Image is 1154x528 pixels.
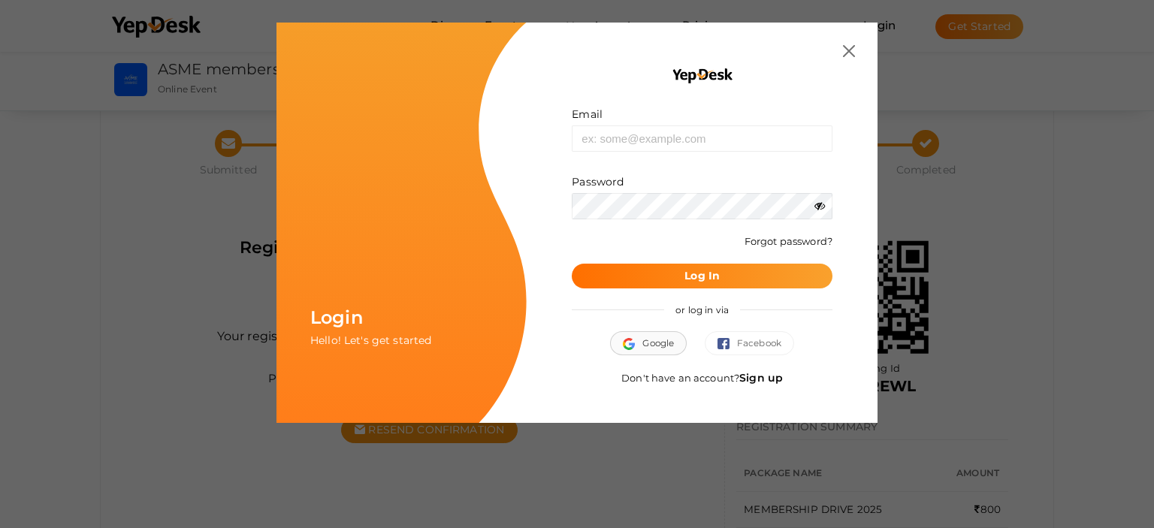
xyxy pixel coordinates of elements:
[310,306,363,328] span: Login
[572,125,832,152] input: ex: some@example.com
[717,338,737,350] img: facebook.svg
[623,336,674,351] span: Google
[310,333,431,347] span: Hello! Let's get started
[621,372,783,384] span: Don't have an account?
[671,68,733,84] img: YEP_black_cropped.png
[664,293,740,327] span: or log in via
[843,45,855,57] img: close.svg
[623,338,642,350] img: google.svg
[610,331,687,355] button: Google
[572,264,832,288] button: Log In
[684,269,720,282] b: Log In
[745,235,832,247] a: Forgot password?
[739,371,783,385] a: Sign up
[705,331,794,355] button: Facebook
[717,336,781,351] span: Facebook
[572,107,603,122] label: Email
[572,174,624,189] label: Password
